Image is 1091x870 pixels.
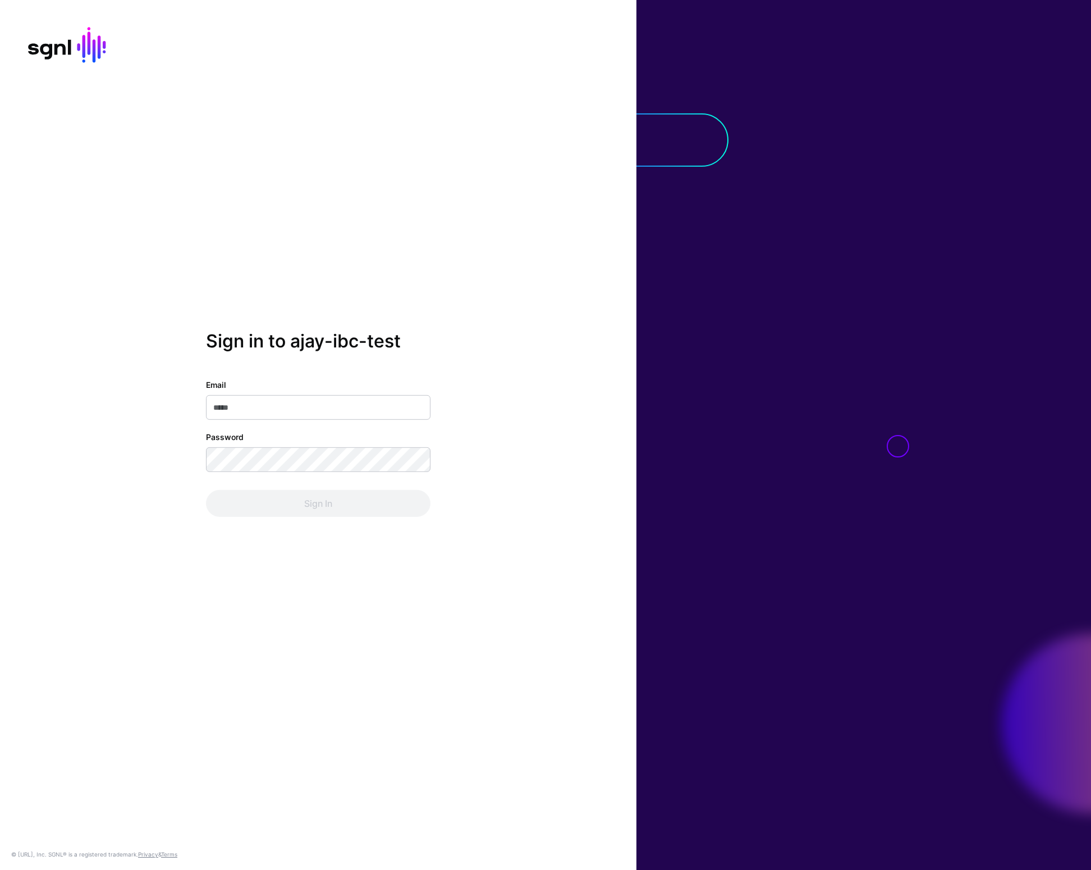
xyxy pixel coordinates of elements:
[206,331,430,352] h2: Sign in to ajay-ibc-test
[206,379,226,391] label: Email
[11,850,177,859] div: © [URL], Inc. SGNL® is a registered trademark. &
[206,431,244,443] label: Password
[138,851,158,858] a: Privacy
[161,851,177,858] a: Terms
